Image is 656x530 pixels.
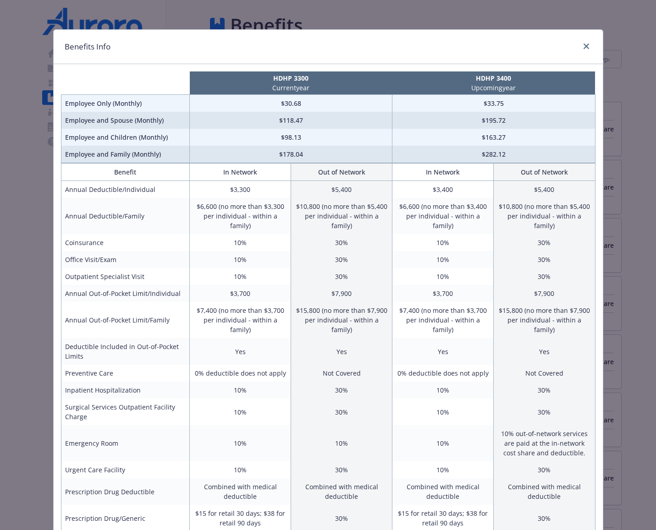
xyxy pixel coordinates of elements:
[291,181,392,198] td: $5,400
[392,268,494,285] td: 10%
[494,478,595,505] td: Combined with medical deductible
[190,164,291,181] th: In Network
[61,234,190,251] td: Coinsurance
[392,181,494,198] td: $3,400
[494,251,595,268] td: 30%
[392,234,494,251] td: 10%
[392,285,494,302] td: $3,700
[190,181,291,198] td: $3,300
[291,302,392,338] td: $15,800 (no more than $7,900 per individual - within a family)
[192,83,391,93] p: Current year
[291,399,392,425] td: 30%
[392,461,494,478] td: 10%
[392,399,494,425] td: 10%
[392,382,494,399] td: 10%
[61,146,190,163] td: Employee and Family (Monthly)
[190,302,291,338] td: $7,400 (no more than $3,700 per individual - within a family)
[494,382,595,399] td: 30%
[61,285,190,302] td: Annual Out-of-Pocket Limit/Individual
[61,382,190,399] td: Inpatient Hospitalization
[190,425,291,461] td: 10%
[291,198,392,234] td: $10,800 (no more than $5,400 per individual - within a family)
[494,268,595,285] td: 30%
[392,129,595,146] td: $163.27
[190,461,291,478] td: 10%
[494,234,595,251] td: 30%
[392,478,494,505] td: Combined with medical deductible
[291,234,392,251] td: 30%
[190,285,291,302] td: $3,700
[190,268,291,285] td: 10%
[61,338,190,365] td: Deductible Included in Out-of-Pocket Limits
[291,478,392,505] td: Combined with medical deductible
[392,338,494,365] td: Yes
[61,112,190,129] td: Employee and Spouse (Monthly)
[494,338,595,365] td: Yes
[61,365,190,382] td: Preventive Care
[190,95,392,112] td: $30.68
[392,365,494,382] td: 0% deductible does not apply
[291,251,392,268] td: 30%
[494,365,595,382] td: Not Covered
[392,95,595,112] td: $33.75
[192,73,391,83] p: HDHP 3300
[291,461,392,478] td: 30%
[392,198,494,234] td: $6,600 (no more than $3,400 per individual - within a family)
[190,129,392,146] td: $98.13
[190,112,392,129] td: $118.47
[494,198,595,234] td: $10,800 (no more than $5,400 per individual - within a family)
[190,251,291,268] td: 10%
[392,112,595,129] td: $195.72
[190,198,291,234] td: $6,600 (no more than $3,300 per individual - within a family)
[291,268,392,285] td: 30%
[61,399,190,425] td: Surgical Services Outpatient Facility Charge
[61,251,190,268] td: Office Visit/Exam
[291,382,392,399] td: 30%
[61,198,190,234] td: Annual Deductible/Family
[494,285,595,302] td: $7,900
[291,365,392,382] td: Not Covered
[61,129,190,146] td: Employee and Children (Monthly)
[494,181,595,198] td: $5,400
[291,338,392,365] td: Yes
[61,425,190,461] td: Emergency Room
[394,73,593,83] p: HDHP 3400
[61,302,190,338] td: Annual Out-of-Pocket Limit/Family
[190,478,291,505] td: Combined with medical deductible
[61,461,190,478] td: Urgent Care Facility
[392,302,494,338] td: $7,400 (no more than $3,700 per individual - within a family)
[190,146,392,163] td: $178.04
[190,234,291,251] td: 10%
[190,399,291,425] td: 10%
[392,251,494,268] td: 10%
[190,338,291,365] td: Yes
[291,425,392,461] td: 10%
[392,164,494,181] th: In Network
[291,285,392,302] td: $7,900
[65,41,110,53] h1: Benefits Info
[392,425,494,461] td: 10%
[394,83,593,93] p: Upcoming year
[61,95,190,112] td: Employee Only (Monthly)
[61,268,190,285] td: Outpatient Specialist Visit
[392,146,595,163] td: $282.12
[190,382,291,399] td: 10%
[494,399,595,425] td: 30%
[581,41,592,52] a: close
[61,164,190,181] th: Benefit
[291,164,392,181] th: Out of Network
[494,425,595,461] td: 10% out-of-network services are paid at the in-network cost share and deductible.
[61,478,190,505] td: Prescription Drug Deductible
[494,461,595,478] td: 30%
[61,181,190,198] td: Annual Deductible/Individual
[494,302,595,338] td: $15,800 (no more than $7,900 per individual - within a family)
[61,71,190,95] th: intentionally left blank
[190,365,291,382] td: 0% deductible does not apply
[494,164,595,181] th: Out of Network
